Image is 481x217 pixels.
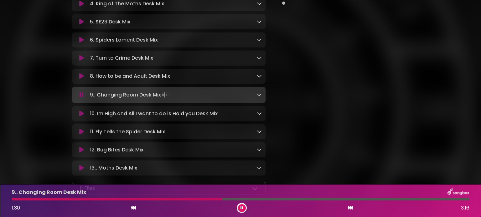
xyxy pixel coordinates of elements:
p: 7. Turn to Crime Desk Mix [90,54,153,62]
img: waveform4.gif [161,91,170,99]
p: 6. Spiders Lament Desk Mix [90,36,158,44]
p: 9.. Changing Room Desk Mix [90,91,170,99]
p: 8. How to be and Adult Desk Mix [90,72,170,80]
p: 11. Fly Tells the Spider Desk Mix [90,128,165,136]
p: 5. SE23 Desk Mix [90,18,130,26]
img: songbox-logo-white.png [447,188,469,196]
span: 3:16 [461,204,469,212]
p: 13.. Moths Desk Mix [90,164,137,172]
p: 9.. Changing Room Desk Mix [12,189,86,196]
span: 1:30 [12,204,20,211]
p: 10. Im High and All I want to do is Hold you Desk Mix [90,110,218,117]
p: 12. Bug Bites Desk Mix [90,146,143,154]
